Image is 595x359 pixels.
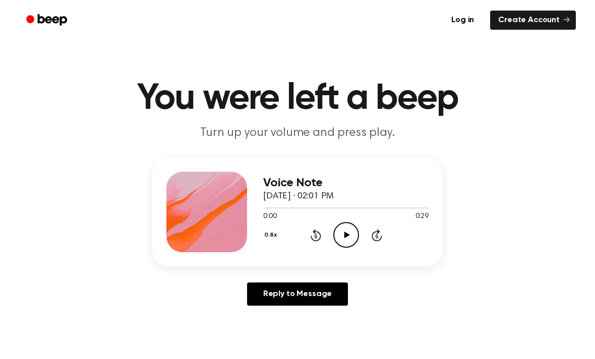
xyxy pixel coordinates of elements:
a: Create Account [490,11,576,30]
button: 0.8x [263,227,280,244]
a: Log in [441,9,484,32]
h3: Voice Note [263,176,429,190]
span: 0:00 [263,211,276,222]
h1: You were left a beep [39,81,556,117]
a: Reply to Message [247,282,348,306]
span: 0:29 [415,211,429,222]
a: Beep [19,11,76,30]
span: [DATE] · 02:01 PM [263,192,334,201]
p: Turn up your volume and press play. [104,125,491,141]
